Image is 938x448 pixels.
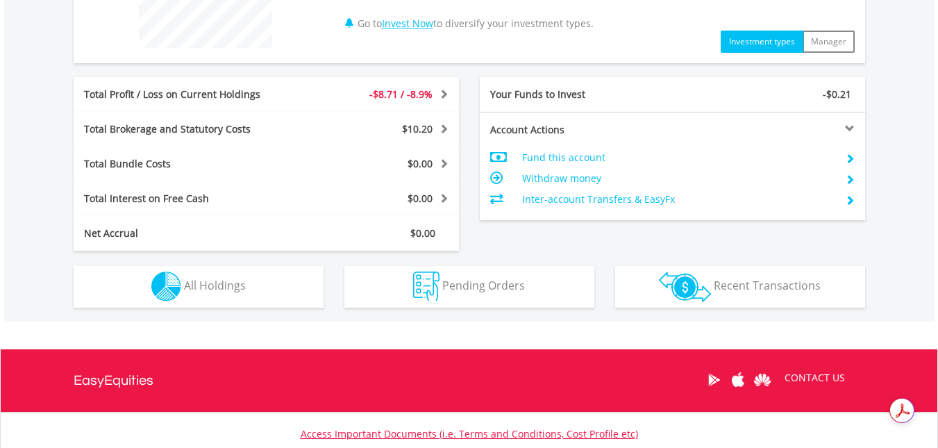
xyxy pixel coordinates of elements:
div: Total Bundle Costs [74,157,299,171]
div: Total Brokerage and Statutory Costs [74,122,299,136]
div: Total Interest on Free Cash [74,192,299,206]
span: -$8.71 / -8.9% [369,88,433,101]
a: EasyEquities [74,349,153,412]
a: CONTACT US [775,358,855,397]
span: $0.00 [408,157,433,170]
td: Withdraw money [522,168,834,189]
span: Recent Transactions [714,278,821,293]
div: Your Funds to Invest [480,88,673,101]
td: Inter-account Transfers & EasyFx [522,189,834,210]
span: $0.00 [410,226,435,240]
a: Huawei [751,358,775,401]
span: $10.20 [402,122,433,135]
span: $0.00 [408,192,433,205]
div: Total Profit / Loss on Current Holdings [74,88,299,101]
img: holdings-wht.png [151,272,181,301]
td: Fund this account [522,147,834,168]
div: Account Actions [480,123,673,137]
button: All Holdings [74,266,324,308]
button: Manager [803,31,855,53]
a: Apple [726,358,751,401]
span: Pending Orders [442,278,525,293]
button: Pending Orders [344,266,594,308]
button: Investment types [721,31,803,53]
a: Google Play [702,358,726,401]
span: All Holdings [184,278,246,293]
img: transactions-zar-wht.png [659,272,711,302]
a: Invest Now [382,17,433,30]
span: -$0.21 [823,88,851,101]
img: pending_instructions-wht.png [413,272,439,301]
button: Recent Transactions [615,266,865,308]
div: Net Accrual [74,226,299,240]
a: Access Important Documents (i.e. Terms and Conditions, Cost Profile etc) [301,427,638,440]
